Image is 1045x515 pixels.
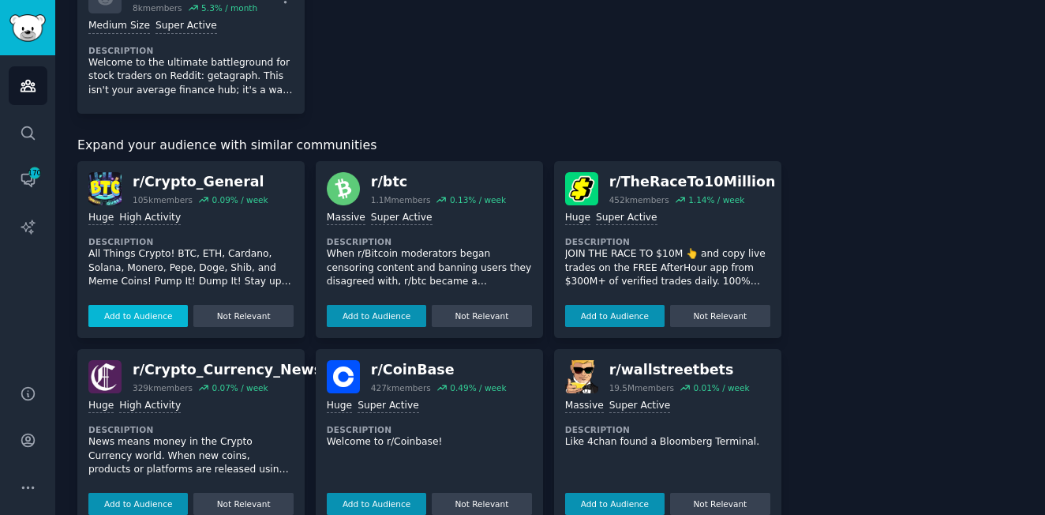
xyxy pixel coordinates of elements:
img: TheRaceTo10Million [565,172,598,205]
div: Super Active [155,19,217,34]
div: r/ btc [371,172,506,192]
div: Massive [565,399,604,414]
div: 0.07 % / week [212,382,268,393]
dt: Description [88,45,294,56]
div: 19.5M members [609,382,674,393]
button: Not Relevant [193,305,293,327]
div: 1.14 % / week [688,194,744,205]
p: When r/Bitcoin moderators began censoring content and banning users they disagreed with, r/btc be... [327,247,532,289]
div: Super Active [596,211,657,226]
button: Add to Audience [565,305,665,327]
div: r/ CoinBase [371,360,507,380]
div: 8k members [133,2,182,13]
span: 170 [28,167,42,179]
img: btc [327,172,360,205]
span: Expand your audience with similar communities [77,136,376,156]
button: Not Relevant [670,493,770,515]
div: 427k members [371,382,431,393]
div: r/ wallstreetbets [609,360,750,380]
div: Super Active [371,211,433,226]
p: JOIN THE RACE TO $10M 👆 and copy live trades on the FREE AfterHour app from $300M+ of verified tr... [565,247,770,289]
div: 1.1M members [371,194,431,205]
p: Welcome to the ultimate battleground for stock traders on Reddit: getagraph. This isn't your aver... [88,56,294,98]
button: Not Relevant [193,493,293,515]
div: Massive [327,211,365,226]
img: GummySearch logo [9,14,46,42]
div: 5.3 % / month [201,2,257,13]
dt: Description [565,424,770,435]
dt: Description [565,236,770,247]
dt: Description [327,424,532,435]
div: r/ Crypto_General [133,172,268,192]
div: 452k members [609,194,669,205]
div: 105k members [133,194,193,205]
div: Medium Size [88,19,150,34]
button: Not Relevant [432,305,531,327]
div: High Activity [119,211,181,226]
div: 0.09 % / week [212,194,268,205]
img: Crypto_General [88,172,122,205]
div: r/ TheRaceTo10Million [609,172,776,192]
button: Add to Audience [88,305,188,327]
button: Add to Audience [565,493,665,515]
div: 0.01 % / week [693,382,749,393]
div: Huge [88,399,114,414]
button: Add to Audience [327,305,426,327]
div: 0.13 % / week [450,194,506,205]
p: News means money in the Crypto Currency world. When new coins, products or platforms are released... [88,435,294,477]
button: Not Relevant [432,493,531,515]
div: Huge [327,399,352,414]
div: 329k members [133,382,193,393]
button: Add to Audience [88,493,188,515]
dt: Description [88,424,294,435]
img: Crypto_Currency_News [88,360,122,393]
a: 170 [9,160,47,199]
div: Super Active [609,399,671,414]
p: Like 4chan found a Bloomberg Terminal. [565,435,770,449]
div: High Activity [119,399,181,414]
button: Not Relevant [670,305,770,327]
dt: Description [88,236,294,247]
div: r/ Crypto_Currency_News [133,360,322,380]
div: 0.49 % / week [450,382,506,393]
img: wallstreetbets [565,360,598,393]
img: CoinBase [327,360,360,393]
div: Super Active [358,399,419,414]
div: Huge [88,211,114,226]
div: Huge [565,211,590,226]
button: Add to Audience [327,493,426,515]
p: Welcome to r/Coinbase! [327,435,532,449]
dt: Description [327,236,532,247]
p: All Things Crypto! BTC, ETH, Cardano, Solana, Monero, Pepe, Doge, Shib, and Meme Coins! Pump It! ... [88,247,294,289]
